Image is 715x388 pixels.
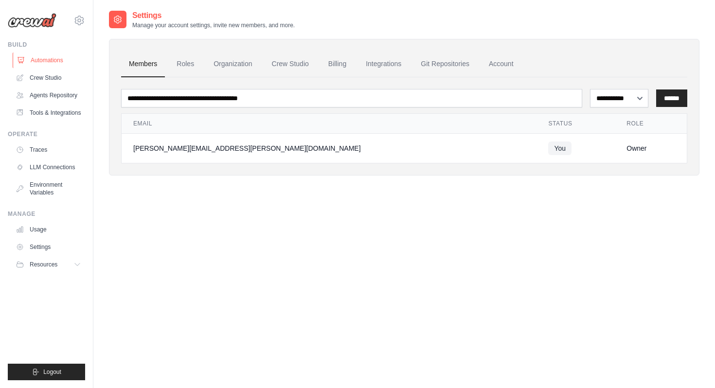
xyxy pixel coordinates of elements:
a: Tools & Integrations [12,105,85,121]
a: Account [481,51,521,77]
a: Environment Variables [12,177,85,200]
span: You [548,141,572,155]
a: Settings [12,239,85,255]
a: Billing [321,51,354,77]
th: Email [122,114,536,134]
a: Automations [13,53,86,68]
a: Crew Studio [12,70,85,86]
a: Organization [206,51,260,77]
button: Logout [8,364,85,380]
a: Roles [169,51,202,77]
div: Build [8,41,85,49]
a: LLM Connections [12,159,85,175]
span: Logout [43,368,61,376]
a: Git Repositories [413,51,477,77]
div: Operate [8,130,85,138]
p: Manage your account settings, invite new members, and more. [132,21,295,29]
a: Agents Repository [12,88,85,103]
span: Resources [30,261,57,268]
div: Owner [626,143,675,153]
a: Traces [12,142,85,158]
th: Status [536,114,615,134]
div: Manage [8,210,85,218]
a: Usage [12,222,85,237]
a: Crew Studio [264,51,317,77]
img: Logo [8,13,56,28]
div: [PERSON_NAME][EMAIL_ADDRESS][PERSON_NAME][DOMAIN_NAME] [133,143,525,153]
th: Role [615,114,687,134]
a: Integrations [358,51,409,77]
h2: Settings [132,10,295,21]
a: Members [121,51,165,77]
button: Resources [12,257,85,272]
